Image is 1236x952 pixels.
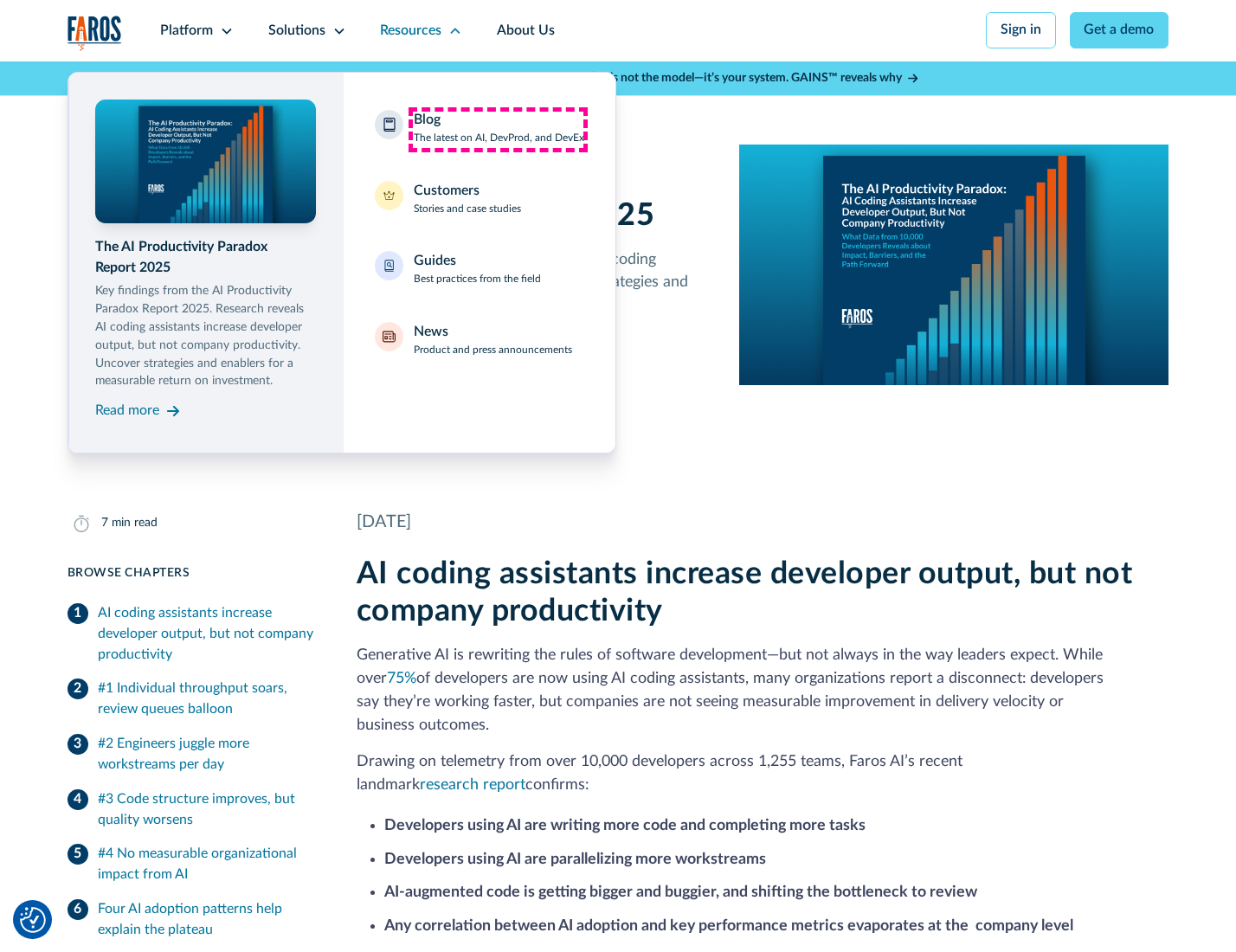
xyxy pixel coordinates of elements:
[68,564,315,582] div: Browse Chapters
[268,21,325,42] div: Solutions
[68,837,315,892] a: #4 No measurable organizational impact from AI
[68,61,1169,453] nav: Resources
[357,556,1169,630] h2: AI coding assistants increase developer output, but not company productivity
[357,644,1169,737] p: Generative AI is rewriting the rules of software development—but not always in the way leaders ex...
[68,782,315,838] a: #3 Code structure improves, but quality worsens
[112,514,158,532] div: min read
[68,892,315,948] a: Four AI adoption patterns help explain the plateau
[364,312,595,369] a: NewsProduct and press announcements
[384,918,1073,933] strong: Any correlation between AI adoption and key performance metrics evaporates at the company level
[68,672,315,727] a: #1 Individual throughput soars, review queues balloon
[101,514,108,532] div: 7
[384,818,866,833] strong: Developers using AI are writing more code and completing more tasks
[98,899,315,941] div: Four AI adoption patterns help explain the plateau
[384,852,766,866] strong: Developers using AI are parallelizing more workstreams
[95,237,316,279] div: The AI Productivity Paradox Report 2025
[364,170,595,228] a: CustomersStories and case studies
[414,110,441,131] div: Blog
[364,241,595,298] a: GuidesBest practices from the field
[357,510,1169,536] div: [DATE]
[98,734,315,775] div: #2 Engineers juggle more workstreams per day
[95,401,159,421] div: Read more
[414,131,584,146] p: The latest on AI, DevProd, and DevEx
[414,251,456,272] div: Guides
[98,789,315,831] div: #3 Code structure improves, but quality worsens
[414,181,480,202] div: Customers
[98,679,315,720] div: #1 Individual throughput soars, review queues balloon
[20,907,46,933] button: Cookie Settings
[414,202,521,217] p: Stories and case studies
[414,343,572,358] p: Product and press announcements
[95,100,316,425] a: The AI Productivity Paradox Report 2025Key findings from the AI Productivity Paradox Report 2025....
[384,884,977,899] strong: AI-augmented code is getting bigger and buggier, and shifting the bottleneck to review
[68,16,123,51] a: home
[98,844,315,885] div: #4 No measurable organizational impact from AI
[357,750,1169,797] p: Drawing on telemetry from over 10,000 developers across 1,255 teams, Faros AI’s recent landmark c...
[420,777,525,792] a: research report
[160,21,213,42] div: Platform
[98,603,315,666] div: AI coding assistants increase developer output, but not company productivity
[68,596,315,672] a: AI coding assistants increase developer output, but not company productivity
[1070,12,1169,48] a: Get a demo
[414,272,541,287] p: Best practices from the field
[95,282,316,390] p: Key findings from the AI Productivity Paradox Report 2025. Research reveals AI coding assistants ...
[414,322,448,343] div: News
[380,21,441,42] div: Resources
[387,671,416,685] a: 75%
[68,727,315,782] a: #2 Engineers juggle more workstreams per day
[20,907,46,933] img: Revisit consent button
[364,100,595,157] a: BlogThe latest on AI, DevProd, and DevEx
[986,12,1056,48] a: Sign in
[68,16,123,51] img: Logo of the analytics and reporting company Faros.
